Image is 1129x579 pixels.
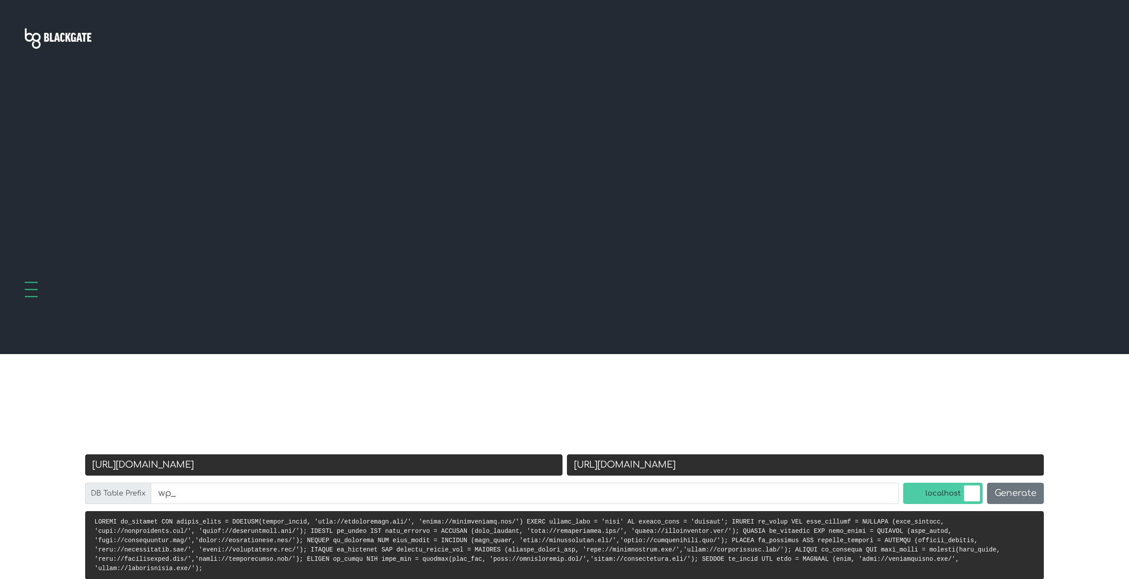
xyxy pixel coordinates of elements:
input: New URL [567,454,1044,476]
label: localhost [903,483,983,504]
img: Blackgate [25,28,91,49]
input: wp_ [151,483,899,504]
code: LOREMI do_sitamet CON adipis_elits = DOEIUSM(tempor_incid, 'utla://etdoloremagn.ali/', 'enima://m... [94,518,1000,572]
input: Old URL [85,454,563,476]
button: Generate [987,483,1044,504]
label: DB Table Prefix [85,483,151,504]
